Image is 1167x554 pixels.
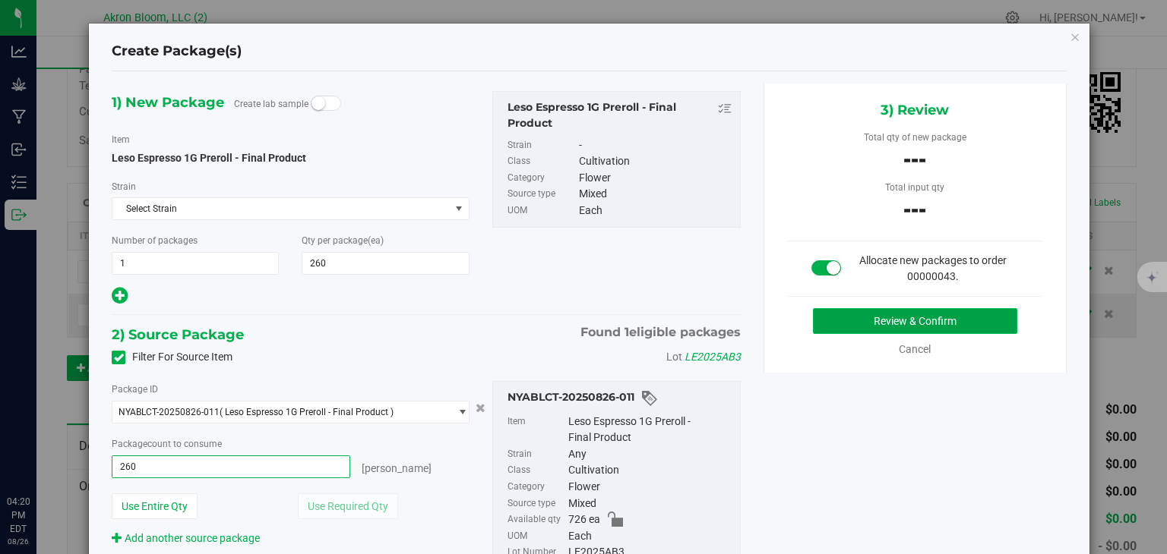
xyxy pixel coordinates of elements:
input: 260 [302,253,468,274]
span: Add new output [112,292,128,304]
span: --- [903,147,926,172]
button: Use Required Qty [298,493,398,519]
label: Category [508,479,566,496]
div: Flower [568,479,732,496]
label: UOM [508,528,566,545]
span: 1 [625,325,629,339]
span: select [449,401,468,423]
span: Total input qty [885,182,944,193]
span: Leso Espresso 1G Preroll - Final Product [112,152,306,164]
label: Filter For Source Item [112,349,232,365]
span: Number of packages [112,235,198,246]
div: NYABLCT-20250826-011 [508,389,732,408]
div: Any [568,446,732,463]
button: Use Entire Qty [112,493,198,519]
span: NYABLCT-20250826-011 [119,407,220,417]
span: --- [903,197,926,222]
a: Cancel [899,343,931,355]
div: Leso Espresso 1G Preroll - Final Product [568,414,732,446]
span: (ea) [368,235,384,246]
div: - [579,137,732,154]
label: Item [508,414,566,446]
span: 1) New Package [112,91,224,114]
label: UOM [508,203,576,219]
label: Available qty [508,512,566,528]
span: Found eligible packages [580,323,741,342]
span: Select Strain [112,198,449,219]
input: 1 [112,253,278,274]
span: 2) Source Package [112,323,244,346]
span: Total qty of new package [864,132,966,143]
iframe: Resource center [15,433,61,478]
span: select [449,198,468,219]
div: Each [579,203,732,219]
span: 3) Review [881,99,949,121]
span: Package to consume [112,439,222,449]
label: Class [508,153,576,170]
button: Review & Confirm [813,308,1017,334]
span: Allocate new packages to order 00000043. [859,254,1007,282]
span: LE2025AB3 [685,351,741,363]
a: Add another source package [112,532,260,544]
span: Lot [666,351,682,363]
div: Mixed [568,496,732,512]
span: count [147,439,171,449]
div: Leso Espresso 1G Preroll - Final Product [508,99,732,131]
span: ( Leso Espresso 1G Preroll - Final Product ) [220,407,394,417]
div: Cultivation [568,462,732,479]
div: Cultivation [579,153,732,170]
div: Flower [579,170,732,187]
label: Category [508,170,576,187]
label: Strain [508,137,576,154]
span: Package ID [112,384,158,395]
button: Cancel button [471,397,490,419]
span: Qty per package [302,235,384,246]
div: Each [568,528,732,545]
h4: Create Package(s) [112,42,242,61]
div: Mixed [579,186,732,203]
label: Source type [508,186,576,203]
label: Strain [508,446,566,463]
span: 726 ea [568,512,600,528]
label: Item [112,133,130,146]
span: [PERSON_NAME] [362,462,432,474]
label: Source type [508,496,566,512]
label: Create lab sample [234,93,308,115]
label: Strain [112,180,136,194]
label: Class [508,462,566,479]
